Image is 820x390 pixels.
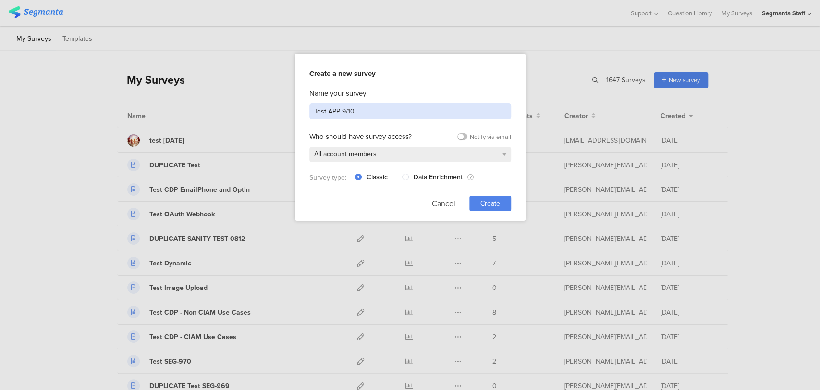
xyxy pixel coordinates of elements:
div: Name your survey: [309,88,511,99]
button: Cancel [432,196,455,211]
span: Classic [362,174,388,181]
div: Create a new survey [309,68,511,79]
span: All account members [314,149,377,159]
span: Survey type: [309,173,346,183]
div: Notify via email [470,132,511,141]
span: Create [480,199,500,209]
span: Data Enrichment [414,172,463,182]
div: Who should have survey access? [309,131,412,142]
